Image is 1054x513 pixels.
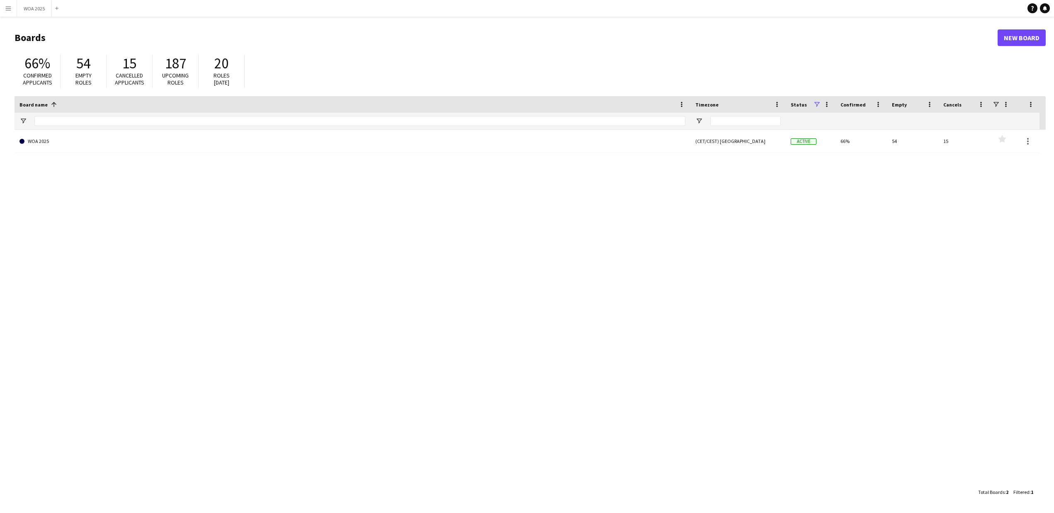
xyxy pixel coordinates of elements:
[978,484,1008,500] div: :
[892,102,907,108] span: Empty
[938,130,990,152] div: 15
[162,72,189,86] span: Upcoming roles
[710,116,781,126] input: Timezone Filter Input
[690,130,786,152] div: (CET/CEST) [GEOGRAPHIC_DATA]
[840,102,866,108] span: Confirmed
[1013,484,1033,500] div: :
[122,54,136,73] span: 15
[695,117,703,125] button: Open Filter Menu
[34,116,685,126] input: Board name Filter Input
[23,72,52,86] span: Confirmed applicants
[15,31,998,44] h1: Boards
[24,54,50,73] span: 66%
[791,102,807,108] span: Status
[75,72,92,86] span: Empty roles
[943,102,962,108] span: Cancels
[17,0,52,17] button: WOA 2025
[214,54,228,73] span: 20
[887,130,938,152] div: 54
[1031,489,1033,495] span: 1
[695,102,719,108] span: Timezone
[1013,489,1030,495] span: Filtered
[978,489,1005,495] span: Total Boards
[214,72,230,86] span: Roles [DATE]
[835,130,887,152] div: 66%
[1006,489,1008,495] span: 2
[19,117,27,125] button: Open Filter Menu
[165,54,186,73] span: 187
[115,72,144,86] span: Cancelled applicants
[791,138,816,145] span: Active
[76,54,90,73] span: 54
[19,130,685,153] a: WOA 2025
[998,29,1046,46] a: New Board
[19,102,48,108] span: Board name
